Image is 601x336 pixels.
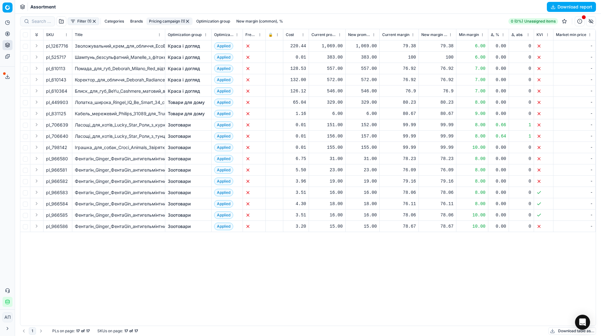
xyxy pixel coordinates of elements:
div: Ласощі_для_котів_Lucky_Star_Роли_з_тунцем_та_куркою_60_г_(6_шт._по_10_г) [75,133,162,139]
span: pl_966581 [46,167,67,173]
span: pl_1267716 [46,43,68,49]
div: 16.00 [348,189,377,196]
div: 0.00 [491,99,506,106]
div: 3.96 [286,178,306,184]
div: 0 [511,167,531,173]
div: 8.00 [459,122,485,128]
button: Expand [33,65,40,72]
button: Expand [33,98,40,106]
div: 76.92 [421,77,454,83]
button: New margin (common), % [234,18,285,25]
div: 79.16 [382,178,416,184]
button: Expand [33,87,40,95]
span: Unassigned items [524,19,556,24]
strong: 17 [86,328,90,333]
div: 80.67 [382,111,416,117]
div: 6.00 [311,111,343,117]
span: Applied [214,87,233,95]
div: 6.75 [286,156,306,162]
nav: pagination [20,327,45,335]
div: 19.00 [311,178,343,184]
button: Expand [33,222,40,230]
div: - [556,178,593,184]
div: 7.00 [459,77,485,83]
span: Optimization group [168,32,202,37]
div: 80.67 [421,111,454,117]
div: Помада_для_губ_Deborah_Milano_Red_відтінок_01,_4_г [75,65,162,72]
a: Зоотовари [168,178,191,184]
div: - [556,212,593,218]
div: - [556,144,593,151]
div: Лопатка_широка_Ringel_IQ_Be_Smart_34_см_(6656964) [75,99,162,106]
div: 76.11 [421,201,454,207]
a: Краса і догляд [168,43,200,49]
a: Зоотовари [168,133,191,139]
span: АП [3,313,12,322]
div: Фентагін_Ginger_ФентаGin_антигельмінтний_засіб_у_гранулах_для_собак_та_котів_1_гранула_на_2_кг_(3... [75,189,162,196]
div: 7.00 [459,88,485,94]
div: 132.00 [286,77,306,83]
div: - [556,54,593,60]
div: 546.00 [311,88,343,94]
span: pl_525717 [46,54,66,60]
span: Min margin [459,32,479,37]
div: - [556,201,593,207]
div: 0 [511,99,531,106]
div: - [556,167,593,173]
div: 220.44 [286,43,306,49]
div: - [556,43,593,49]
div: 0.00 [491,189,506,196]
strong: of [81,328,85,333]
button: Go to previous page [20,327,28,335]
div: 0 [511,144,531,151]
div: Шампунь_безсульфатний_Manelle_з_фітокератином_та_вітаміном_В5_275_мл_(MN_SCH_PHVB_275) [75,54,162,60]
div: 78.06 [382,212,416,218]
a: Зоотовари [168,189,191,196]
div: 1,069.00 [311,43,343,49]
div: 6.00 [459,43,485,49]
a: Зоотовари [168,122,191,128]
div: 0 [511,201,531,207]
div: 8.00 [459,133,485,139]
div: 80.23 [421,99,454,106]
div: 0.64 [491,133,506,139]
div: - [556,122,593,128]
div: 8.00 [459,167,485,173]
div: 1,069.00 [348,43,377,49]
button: Go to next page [37,327,45,335]
span: pl_966585 [46,212,68,218]
div: 6.00 [459,54,485,60]
span: KVI [537,32,543,37]
div: - [556,111,593,117]
div: 157.00 [348,133,377,139]
div: 76.92 [421,65,454,72]
div: Ласощі_для_котів_Lucky_Star_Роли_з_куркою_та_сиром_60_г_(6_шт._по_10_г) [75,122,162,128]
div: 76.92 [382,77,416,83]
div: Open Intercom Messenger [575,315,590,330]
span: Δ, % [491,32,499,37]
div: 1.16 [286,111,306,117]
div: - [556,223,593,230]
div: 126.12 [286,88,306,94]
div: 572.00 [311,77,343,83]
span: pl_966582 [46,178,68,184]
span: Freeze price [245,32,257,37]
button: Expand [33,110,40,117]
button: Expand [33,189,40,196]
div: 557.00 [311,65,343,72]
span: PLs on page : [52,328,75,333]
button: Brands [128,18,145,25]
span: pl_610364 [46,88,67,94]
div: Іграшка_для_собак_Croci_Animals_Звірятка_кільце_в_асортименті_9_см [75,144,162,151]
div: Фентагін_Ginger_ФентаGin_антигельмінтний_засіб_в_гранулах_для_собак_1_гранула_на_20_кг_(34740) [75,178,162,184]
a: Краса і догляд [168,77,200,83]
span: Applied [214,42,233,50]
div: Фентагін_Ginger_ФентаGin_антигельмінтний_засіб_у_гранулах_для_собак_та_котів_1_гранула_на_10_кг_(... [75,201,162,207]
span: New promo price [348,32,371,37]
div: 76.09 [421,167,454,173]
div: - [556,189,593,196]
span: Market min price [556,32,586,37]
div: Коректор_для_обличчя_Deborah_Radiance_Creator,_відтінок_2,_3,5_мл [75,77,162,83]
a: Зоотовари [168,223,191,230]
a: Краса і догляд [168,88,200,94]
